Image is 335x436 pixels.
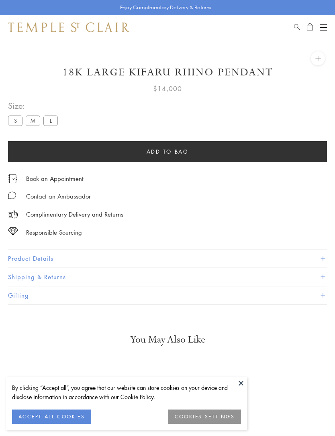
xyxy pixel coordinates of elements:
button: Shipping & Returns [8,268,327,286]
h3: You May Also Like [20,333,315,346]
img: Temple St. Clair [8,22,129,32]
div: Contact an Ambassador [26,191,91,201]
a: Search [294,22,300,32]
div: By clicking “Accept all”, you agree that our website can store cookies on your device and disclos... [12,383,241,402]
a: Open Shopping Bag [307,22,313,32]
button: ACCEPT ALL COOKIES [12,410,91,424]
button: COOKIES SETTINGS [168,410,241,424]
button: Product Details [8,249,327,268]
a: Book an Appointment [26,174,84,183]
p: Complimentary Delivery and Returns [26,209,123,219]
label: L [43,116,58,126]
span: Size: [8,99,61,112]
span: $14,000 [153,83,182,94]
label: S [8,116,22,126]
img: MessageIcon-01_2.svg [8,191,16,199]
img: icon_delivery.svg [8,209,18,219]
div: Responsible Sourcing [26,227,82,237]
button: Open navigation [320,22,327,32]
span: Add to bag [147,147,189,156]
img: icon_appointment.svg [8,174,18,183]
h1: 18K Large Kifaru Rhino Pendant [8,65,327,79]
p: Enjoy Complimentary Delivery & Returns [120,4,211,12]
label: M [26,116,40,126]
button: Gifting [8,286,327,304]
button: Add to bag [8,141,327,162]
iframe: Gorgias live chat messenger [295,398,327,428]
img: icon_sourcing.svg [8,227,18,235]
